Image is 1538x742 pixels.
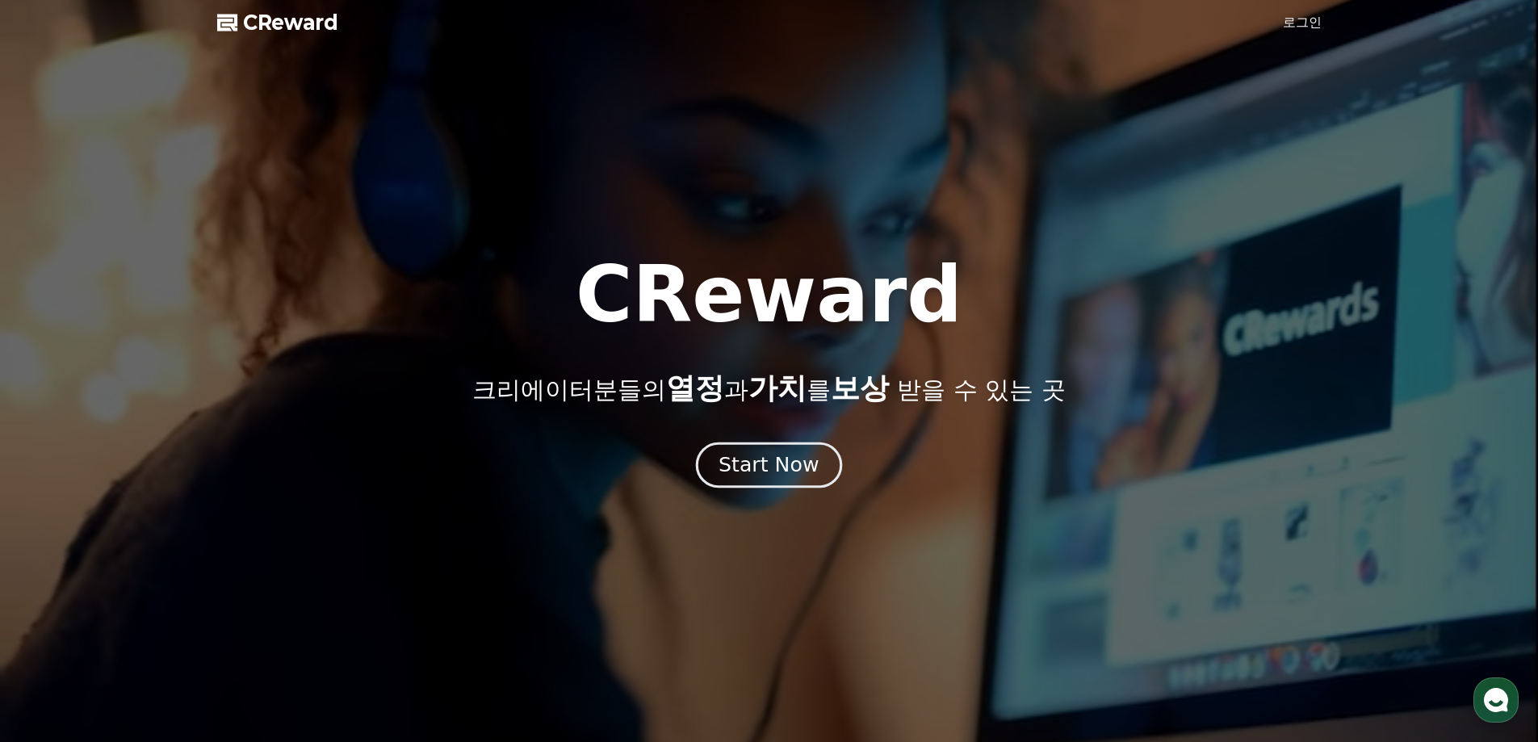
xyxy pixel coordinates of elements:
[699,459,839,475] a: Start Now
[472,372,1065,405] p: 크리에이터분들의 과 를 받을 수 있는 곳
[748,371,807,405] span: 가치
[696,442,842,488] button: Start Now
[51,536,61,549] span: 홈
[719,451,819,479] div: Start Now
[208,512,310,552] a: 설정
[831,371,889,405] span: 보상
[148,537,167,550] span: 대화
[1283,13,1322,32] a: 로그인
[576,256,962,333] h1: CReward
[217,10,338,36] a: CReward
[666,371,724,405] span: 열정
[5,512,107,552] a: 홈
[107,512,208,552] a: 대화
[249,536,269,549] span: 설정
[243,10,338,36] span: CReward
